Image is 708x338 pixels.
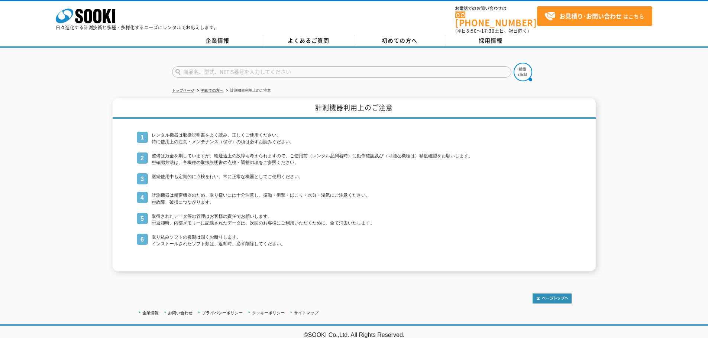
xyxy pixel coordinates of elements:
img: btn_search.png [514,63,532,81]
p: 日々進化する計測技術と多種・多様化するニーズにレンタルでお応えします。 [56,25,219,30]
a: 採用情報 [445,35,536,46]
a: クッキーポリシー [252,311,285,315]
span: (平日 ～ 土日、祝日除く) [455,27,529,34]
li: 継続使用中も定期的に点検を行い、常に正常な機器としてご使用ください。 [137,173,572,184]
span: 初めての方へ [382,36,417,45]
img: トップページへ [533,293,572,303]
a: 初めての方へ [354,35,445,46]
li: 計測機器利用上のご注意 [224,87,271,95]
a: 企業情報 [172,35,263,46]
a: 初めての方へ [201,88,223,92]
span: 8:50 [466,27,477,34]
a: サイトマップ [294,311,319,315]
li: 取得されたデータ等の管理はお客様の責任でお願いします。 返却時、内部メモリーに記憶されたデータは、次回のお客様にご利用いただくために、全て消去いたします。 [137,213,572,226]
a: お見積り･お問い合わせはこちら [537,6,652,26]
li: 取り込みソフトの複製は固くお断りします。 インストールされたソフト類は、返却時、必ず削除してください。 [137,234,572,247]
a: お問い合わせ [168,311,193,315]
li: レンタル機器は取扱説明書をよく読み、正しくご使用ください。 特に使用上の注意・メンテナンス（保守）の項は必ずお読みください。 [137,132,572,145]
input: 商品名、型式、NETIS番号を入力してください [172,66,511,78]
strong: お見積り･お問い合わせ [559,12,622,20]
span: はこちら [544,11,644,22]
a: プライバシーポリシー [202,311,243,315]
a: トップページ [172,88,194,92]
span: 17:30 [481,27,495,34]
a: よくあるご質問 [263,35,354,46]
li: 計測機器は精密機器のため、取り扱いには十分注意し、振動・衝撃・ほこり・水分・湿気にご注意ください。 故障、破損につながります。 [137,192,572,205]
li: 整備は万全を期していますが、輸送途上の故障も考えられますので、ご使用前（レンタル品到着時）に動作確認及び（可能な機種は）精度確認をお願いします。 確認方法は、各機種の取扱説明書の点検・調整の項... [137,152,572,166]
span: お電話でのお問い合わせは [455,6,537,11]
h1: 計測機器利用上のご注意 [113,98,596,119]
a: 企業情報 [142,311,159,315]
a: [PHONE_NUMBER] [455,12,537,27]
